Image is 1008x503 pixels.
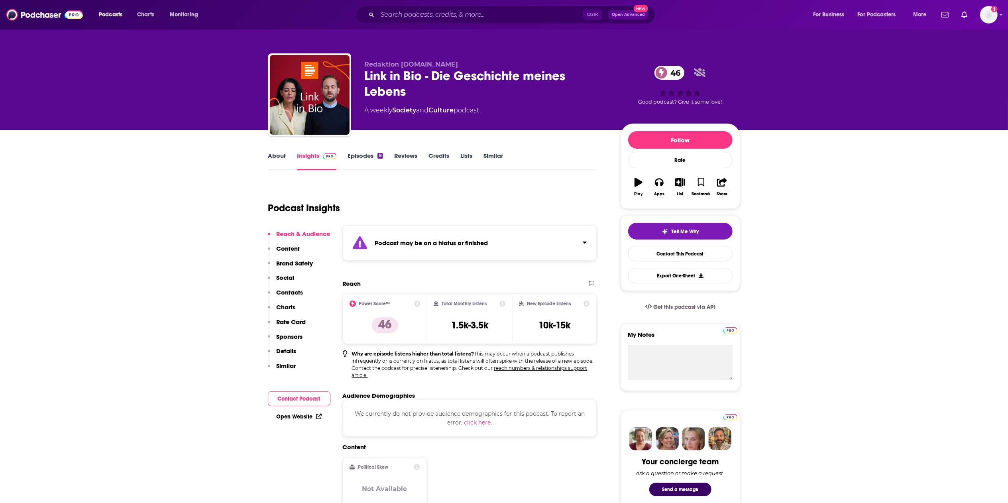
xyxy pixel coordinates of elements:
span: Open Advanced [612,13,645,17]
p: This may occur when a podcast publishes infrequently or is currently on hiatus, as total listens ... [352,350,597,379]
p: Charts [277,303,296,311]
button: Brand Safety [268,259,313,274]
a: reach numbers & relationships support article. [352,365,588,378]
div: Search podcasts, credits, & more... [363,6,663,24]
button: Share [711,173,732,201]
h2: Total Monthly Listens [442,301,487,307]
div: Play [634,192,643,196]
input: Search podcasts, credits, & more... [377,8,583,21]
a: Get this podcast via API [639,297,722,317]
button: Similar [268,362,296,377]
button: click here. [464,418,492,427]
img: Jon Profile [708,427,731,450]
div: Share [717,192,727,196]
a: Podchaser - Follow, Share and Rate Podcasts [6,7,83,22]
section: Click to expand status details [343,225,597,261]
h2: Audience Demographics [343,392,415,399]
span: Monitoring [170,9,198,20]
strong: Podcast may be on a hiatus or finished [375,239,488,247]
img: Podchaser Pro [323,153,337,159]
a: Show notifications dropdown [938,8,952,22]
p: Rate Card [277,318,306,326]
div: 8 [377,153,383,159]
img: tell me why sparkle [662,228,668,235]
h3: 1.5k-3.5k [451,319,488,331]
a: Culture [429,106,454,114]
button: open menu [93,8,133,21]
a: InsightsPodchaser Pro [297,152,337,170]
span: Redaktion [DOMAIN_NAME] [365,61,458,68]
a: Show notifications dropdown [958,8,971,22]
div: Apps [654,192,664,196]
span: We currently do not provide audience demographics for this podcast. To report an error, [355,410,585,426]
a: Open Website [277,413,322,420]
button: tell me why sparkleTell Me Why [628,223,733,240]
span: Get this podcast via API [653,304,715,310]
div: List [677,192,684,196]
a: Episodes8 [348,152,383,170]
span: Good podcast? Give it some love! [639,99,722,105]
button: Export One-Sheet [628,268,733,283]
a: Contact This Podcast [628,246,733,261]
button: Sponsors [268,333,303,348]
div: A weekly podcast [365,106,479,115]
img: Podchaser Pro [723,414,737,420]
h2: Content [343,443,591,451]
a: Lists [460,152,472,170]
div: Bookmark [692,192,710,196]
p: Reach & Audience [277,230,330,238]
a: About [268,152,286,170]
button: List [670,173,690,201]
button: open menu [808,8,855,21]
span: For Podcasters [858,9,896,20]
img: Link in Bio - Die Geschichte meines Lebens [270,55,350,135]
button: Apps [649,173,670,201]
button: Rate Card [268,318,306,333]
h1: Podcast Insights [268,202,340,214]
span: and [417,106,429,114]
h2: Power Score™ [359,301,390,307]
p: Social [277,274,295,281]
h2: Political Skew [358,464,388,470]
a: Credits [428,152,449,170]
button: open menu [853,8,908,21]
p: Sponsors [277,333,303,340]
button: Contacts [268,289,303,303]
a: Society [393,106,417,114]
img: Jules Profile [682,427,705,450]
a: 46 [654,66,684,80]
p: 46 [372,317,398,333]
div: 46Good podcast? Give it some love! [621,61,740,110]
p: Contacts [277,289,303,296]
button: Contact Podcast [268,391,330,406]
p: Brand Safety [277,259,313,267]
label: My Notes [628,331,733,345]
span: More [913,9,927,20]
button: open menu [908,8,937,21]
h3: Not Available [362,485,407,493]
button: Content [268,245,300,259]
span: New [634,5,648,12]
b: Why are episode listens higher than total listens? [352,351,474,357]
div: Your concierge team [642,457,719,467]
button: open menu [164,8,208,21]
a: Reviews [394,152,417,170]
button: Bookmark [691,173,711,201]
h2: Reach [343,280,361,287]
svg: Add a profile image [991,6,998,12]
a: Pro website [723,413,737,420]
img: Podchaser Pro [723,327,737,334]
p: Details [277,347,297,355]
p: Content [277,245,300,252]
span: 46 [662,66,684,80]
img: User Profile [980,6,998,24]
span: Tell Me Why [671,228,699,235]
div: Rate [628,152,733,168]
a: Charts [132,8,159,21]
span: Charts [137,9,154,20]
p: Similar [277,362,296,369]
div: Ask a question or make a request. [636,470,725,476]
h3: 10k-15k [538,319,570,331]
button: Social [268,274,295,289]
